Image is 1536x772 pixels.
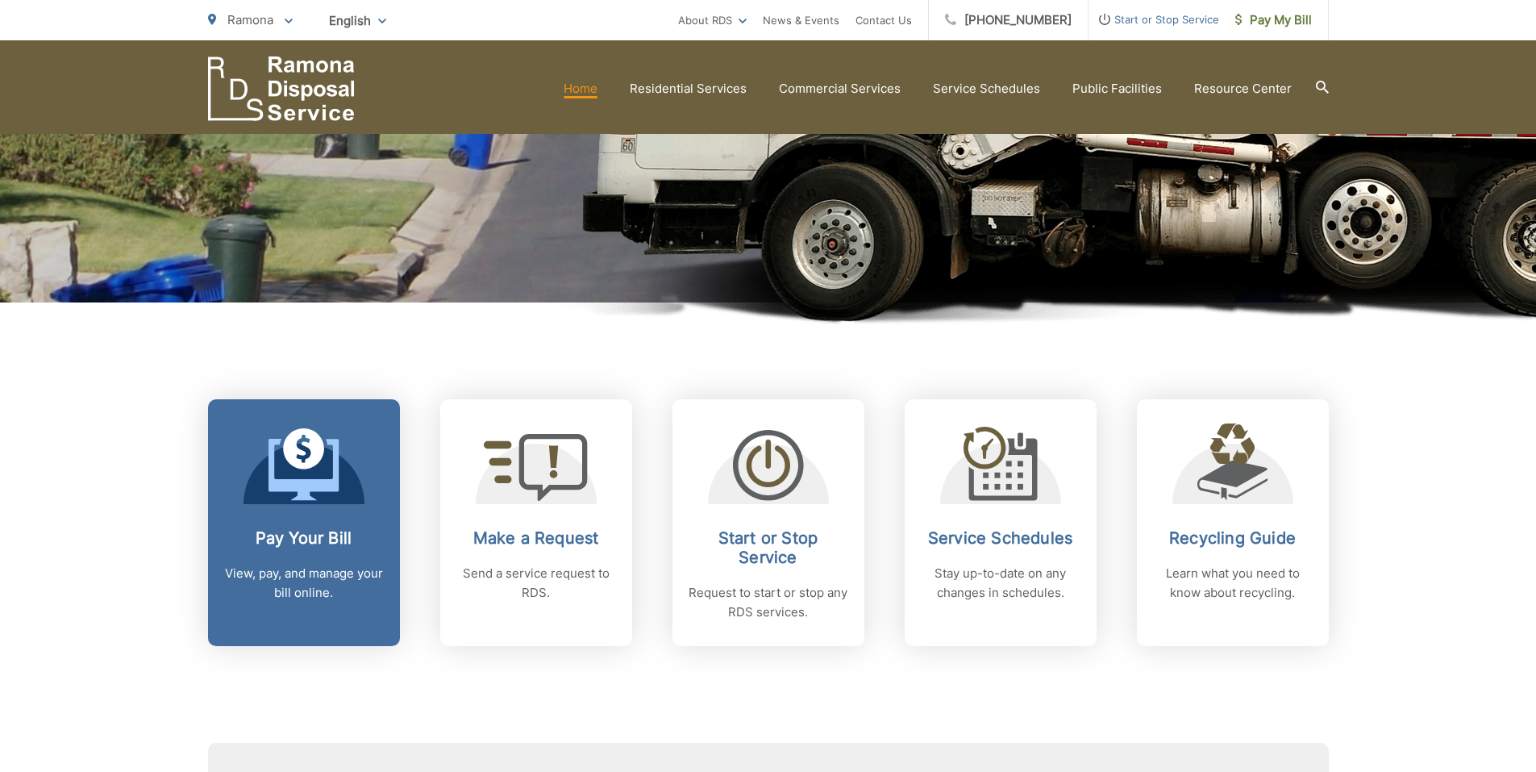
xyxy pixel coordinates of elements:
[689,583,848,622] p: Request to start or stop any RDS services.
[678,10,747,30] a: About RDS
[763,10,839,30] a: News & Events
[440,399,632,646] a: Make a Request Send a service request to RDS.
[208,399,400,646] a: Pay Your Bill View, pay, and manage your bill online.
[1153,528,1313,548] h2: Recycling Guide
[630,79,747,98] a: Residential Services
[456,564,616,603] p: Send a service request to RDS.
[689,528,848,567] h2: Start or Stop Service
[1072,79,1162,98] a: Public Facilities
[564,79,597,98] a: Home
[921,528,1080,548] h2: Service Schedules
[1194,79,1292,98] a: Resource Center
[779,79,901,98] a: Commercial Services
[1153,564,1313,603] p: Learn what you need to know about recycling.
[317,6,398,35] span: English
[905,399,1097,646] a: Service Schedules Stay up-to-date on any changes in schedules.
[224,528,384,548] h2: Pay Your Bill
[456,528,616,548] h2: Make a Request
[224,564,384,603] p: View, pay, and manage your bill online.
[227,12,273,27] span: Ramona
[855,10,912,30] a: Contact Us
[1235,10,1312,30] span: Pay My Bill
[1137,399,1329,646] a: Recycling Guide Learn what you need to know about recycling.
[921,564,1080,603] p: Stay up-to-date on any changes in schedules.
[933,79,1040,98] a: Service Schedules
[208,56,355,121] a: EDCD logo. Return to the homepage.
